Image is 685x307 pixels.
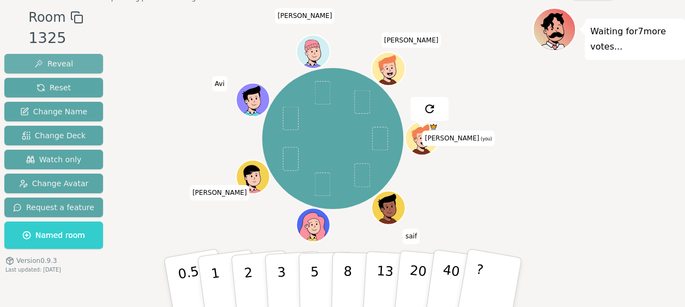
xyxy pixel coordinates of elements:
[275,9,335,24] span: Click to change your name
[4,126,103,145] button: Change Deck
[4,102,103,121] button: Change Name
[4,78,103,97] button: Reset
[37,82,71,93] span: Reset
[590,24,680,54] p: Waiting for 7 more votes...
[429,123,437,131] span: Prathibha is the host
[4,222,103,249] button: Named room
[406,123,438,155] button: Click to change your avatar
[13,202,94,213] span: Request a feature
[5,267,61,273] span: Last updated: [DATE]
[20,106,87,117] span: Change Name
[422,131,495,146] span: Click to change your name
[190,185,250,200] span: Click to change your name
[28,8,65,27] span: Room
[22,230,85,241] span: Named room
[26,154,82,165] span: Watch only
[479,137,492,142] span: (you)
[34,58,73,69] span: Reveal
[4,150,103,169] button: Watch only
[403,229,420,244] span: Click to change your name
[22,130,86,141] span: Change Deck
[19,178,89,189] span: Change Avatar
[4,198,103,217] button: Request a feature
[423,102,436,115] img: reset
[212,76,227,91] span: Click to change your name
[5,256,57,265] button: Version0.9.3
[28,27,83,50] div: 1325
[381,33,441,48] span: Click to change your name
[4,54,103,73] button: Reveal
[4,174,103,193] button: Change Avatar
[16,256,57,265] span: Version 0.9.3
